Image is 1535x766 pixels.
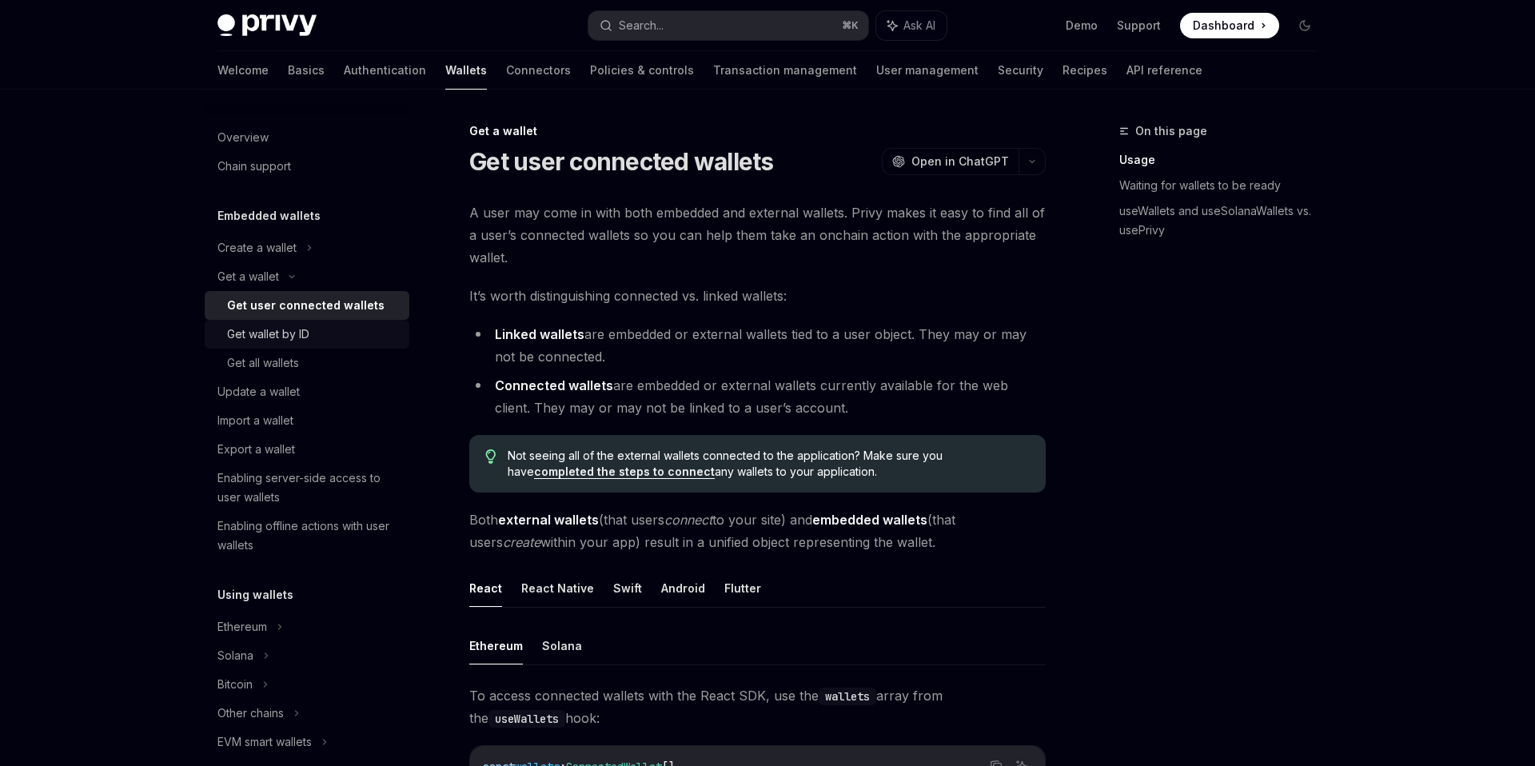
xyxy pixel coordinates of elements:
[842,19,859,32] span: ⌘ K
[205,123,409,152] a: Overview
[217,704,284,723] div: Other chains
[812,512,927,528] strong: embedded wallets
[1193,18,1254,34] span: Dashboard
[542,627,582,664] button: Solana
[205,349,409,377] a: Get all wallets
[495,326,584,342] strong: Linked wallets
[588,11,868,40] button: Search...⌘K
[1119,173,1330,198] a: Waiting for wallets to be ready
[1117,18,1161,34] a: Support
[445,51,487,90] a: Wallets
[469,285,1046,307] span: It’s worth distinguishing connected vs. linked wallets:
[288,51,325,90] a: Basics
[205,435,409,464] a: Export a wallet
[217,646,253,665] div: Solana
[485,449,496,464] svg: Tip
[876,11,947,40] button: Ask AI
[217,585,293,604] h5: Using wallets
[882,148,1019,175] button: Open in ChatGPT
[1135,122,1207,141] span: On this page
[488,710,565,728] code: useWallets
[1126,51,1202,90] a: API reference
[217,675,253,694] div: Bitcoin
[217,238,297,257] div: Create a wallet
[590,51,694,90] a: Policies & controls
[534,465,715,479] a: completed the steps to connect
[1119,198,1330,243] a: useWallets and useSolanaWallets vs. usePrivy
[227,296,385,315] div: Get user connected wallets
[469,509,1046,553] span: Both (that users to your site) and (that users within your app) result in a unified object repres...
[521,569,594,607] button: React Native
[998,51,1043,90] a: Security
[713,51,857,90] a: Transaction management
[217,732,312,752] div: EVM smart wallets
[217,517,400,555] div: Enabling offline actions with user wallets
[469,569,502,607] button: React
[495,377,613,393] strong: Connected wallets
[1119,147,1330,173] a: Usage
[217,157,291,176] div: Chain support
[217,128,269,147] div: Overview
[217,440,295,459] div: Export a wallet
[903,18,935,34] span: Ask AI
[503,534,540,550] em: create
[724,569,761,607] button: Flutter
[217,469,400,507] div: Enabling server-side access to user wallets
[205,512,409,560] a: Enabling offline actions with user wallets
[469,684,1046,729] span: To access connected wallets with the React SDK, use the array from the hook:
[664,512,712,528] em: connect
[217,617,267,636] div: Ethereum
[469,627,523,664] button: Ethereum
[205,464,409,512] a: Enabling server-side access to user wallets
[217,51,269,90] a: Welcome
[469,323,1046,368] li: are embedded or external wallets tied to a user object. They may or may not be connected.
[227,325,309,344] div: Get wallet by ID
[217,267,279,286] div: Get a wallet
[205,291,409,320] a: Get user connected wallets
[613,569,642,607] button: Swift
[344,51,426,90] a: Authentication
[661,569,705,607] button: Android
[819,688,876,705] code: wallets
[217,14,317,37] img: dark logo
[876,51,979,90] a: User management
[508,448,1030,480] span: Not seeing all of the external wallets connected to the application? Make sure you have any walle...
[1180,13,1279,38] a: Dashboard
[1292,13,1318,38] button: Toggle dark mode
[205,377,409,406] a: Update a wallet
[911,154,1009,170] span: Open in ChatGPT
[205,152,409,181] a: Chain support
[498,512,599,528] strong: external wallets
[1066,18,1098,34] a: Demo
[619,16,664,35] div: Search...
[205,406,409,435] a: Import a wallet
[469,201,1046,269] span: A user may come in with both embedded and external wallets. Privy makes it easy to find all of a ...
[469,123,1046,139] div: Get a wallet
[217,411,293,430] div: Import a wallet
[227,353,299,373] div: Get all wallets
[506,51,571,90] a: Connectors
[1063,51,1107,90] a: Recipes
[217,206,321,225] h5: Embedded wallets
[217,382,300,401] div: Update a wallet
[469,147,774,176] h1: Get user connected wallets
[205,320,409,349] a: Get wallet by ID
[469,374,1046,419] li: are embedded or external wallets currently available for the web client. They may or may not be l...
